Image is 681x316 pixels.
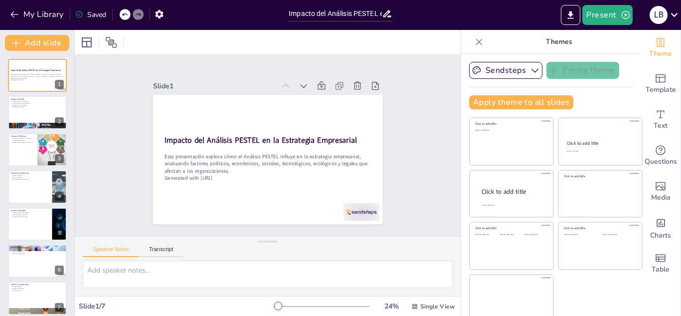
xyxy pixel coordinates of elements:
div: Click to add text [500,234,522,236]
p: Impacto en la estrategia [11,104,64,106]
div: Saved [75,10,106,19]
div: 24 % [379,302,403,311]
p: Factores Sociales [11,209,49,212]
div: 2 [55,117,64,126]
div: Click to add text [475,234,498,236]
p: Fallas tecnológicas [11,251,64,253]
button: Export to PowerPoint [561,5,580,25]
span: Questions [645,156,677,167]
p: Esta presentación explora cómo el Análisis PESTEL influye en la estrategia empresarial, analizand... [162,142,370,185]
div: Change the overall theme [641,30,681,66]
p: Importancia de cada categoría [11,102,64,104]
button: My Library [7,6,68,22]
p: Mitigación de riesgos [11,106,64,108]
div: 7 [8,282,67,315]
p: Análisis PESTEL [11,98,64,101]
p: Generated with [URL] [11,79,64,81]
span: Position [105,36,117,48]
p: Inestabilidad política [11,139,34,141]
div: L B [650,6,668,24]
div: Click to add text [475,129,546,132]
div: 7 [55,303,64,312]
p: Esta presentación explora cómo el Análisis PESTEL influye en la estrategia empresarial, analizand... [11,74,64,79]
p: Costos logísticos [11,177,49,179]
div: 4 [8,170,67,203]
div: Click to add text [524,234,546,236]
span: Template [646,84,676,95]
div: 2 [8,96,67,129]
div: Click to add title [567,140,633,146]
div: Click to add title [475,122,546,126]
div: Click to add text [566,150,633,153]
div: 4 [55,192,64,201]
div: Get real-time input from your audience [641,138,681,174]
span: Single View [420,303,455,311]
div: Layout [79,34,95,50]
div: Slide 1 [160,69,282,91]
p: Visión integral [11,290,64,292]
p: Themes [487,30,631,54]
button: Present [582,5,632,25]
div: Click to add title [564,226,635,230]
button: Transcript [139,246,183,257]
p: Inflación interna [11,175,49,177]
div: 1 [8,59,67,92]
div: Add images, graphics, shapes or video [641,174,681,210]
button: Create theme [546,62,619,79]
div: 3 [8,133,67,166]
p: Análisis de factores externos [11,100,64,102]
strong: Impacto del Análisis PESTEL en la Estrategia Empresarial [165,124,357,155]
div: Click to add title [564,174,635,178]
p: Preferencias del consumidor [11,212,49,214]
div: Add text boxes [641,102,681,138]
div: 1 [55,80,64,89]
p: Daño a la reputación [11,253,64,255]
div: 3 [55,154,64,163]
p: Ciberataques [11,249,64,251]
div: Add charts and graphs [641,210,681,246]
p: Método Delphi [11,286,64,288]
div: 5 [8,208,67,241]
p: Generated with [URL] [161,164,367,193]
p: Impacto en la cadena de suministro [11,141,34,143]
p: Cambios en políticas comerciales [11,137,34,139]
strong: Impacto del Análisis PESTEL en la Estrategia Empresarial [11,69,60,72]
div: Click to add text [564,234,595,236]
div: 6 [8,245,67,278]
div: Click to add title [482,187,545,196]
button: Apply theme to all slides [469,95,573,109]
input: Insert title [289,6,382,21]
p: Análisis Comparativo [11,284,64,287]
div: Slide 1 / 7 [79,302,274,311]
button: L B [650,5,668,25]
div: Add ready made slides [641,66,681,102]
button: Add slide [5,35,69,51]
span: Theme [649,48,672,59]
p: Factores Tecnológicos [11,246,64,249]
span: Table [652,264,670,275]
p: Rentabilidad comprometida [11,178,49,180]
button: Sendsteps [469,62,542,79]
p: Confianza del consumidor [11,216,49,218]
span: Text [654,120,668,131]
div: Click to add title [475,226,546,230]
button: Speaker Notes [83,246,139,257]
div: 6 [55,266,64,275]
p: Factores Económicos [11,172,49,175]
div: Click to add text [603,234,634,236]
p: Factores Políticos [11,135,34,138]
p: Riesgos estratégicos [11,288,64,290]
div: Click to add body [482,204,544,206]
div: Add a table [641,246,681,282]
p: Sostenibilidad comercial [11,214,49,216]
span: Charts [650,230,671,241]
span: Media [651,192,671,203]
div: 5 [55,229,64,238]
